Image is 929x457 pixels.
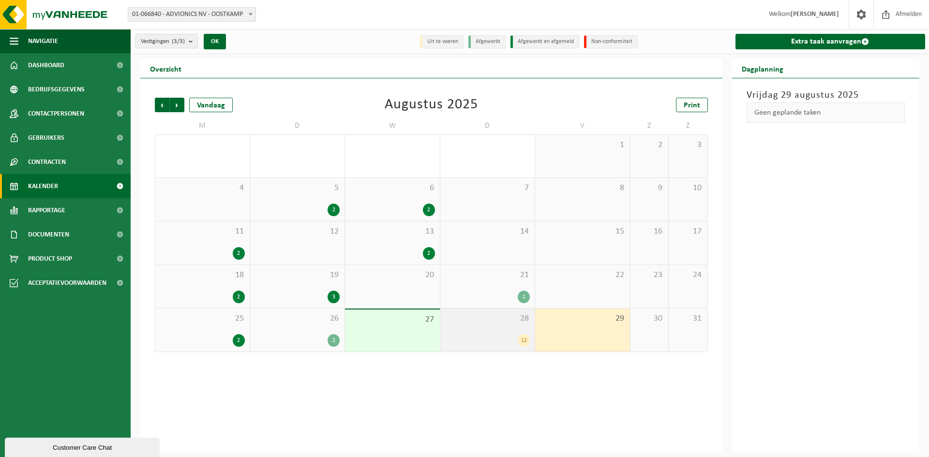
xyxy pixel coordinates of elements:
span: 28 [445,313,530,324]
span: 27 [350,314,435,325]
li: Afgewerkt en afgemeld [510,35,579,48]
span: Navigatie [28,29,58,53]
td: M [155,117,250,134]
span: 5 [255,183,340,193]
iframe: chat widget [5,436,162,457]
td: Z [630,117,669,134]
div: Geen geplande taken [747,103,905,123]
span: 16 [635,226,664,237]
li: Non-conformiteit [584,35,638,48]
td: V [535,117,630,134]
h3: Vrijdag 29 augustus 2025 [747,88,905,103]
span: Gebruikers [28,126,64,150]
span: 31 [674,313,702,324]
li: Afgewerkt [468,35,506,48]
span: 12 [255,226,340,237]
button: Vestigingen(3/3) [135,34,198,48]
span: 2 [635,140,664,150]
span: 3 [674,140,702,150]
span: 8 [540,183,625,193]
span: Product Shop [28,247,72,271]
div: 2 [233,291,245,303]
div: 3 [328,291,340,303]
button: OK [204,34,226,49]
div: 2 [328,334,340,347]
span: Dashboard [28,53,64,77]
span: 9 [635,183,664,193]
span: 24 [674,270,702,280]
span: Bedrijfsgegevens [28,77,85,102]
span: 7 [445,183,530,193]
div: 2 [423,247,435,260]
span: 14 [445,226,530,237]
strong: [PERSON_NAME] [791,11,839,18]
td: D [250,117,345,134]
span: 13 [350,226,435,237]
span: Documenten [28,222,69,247]
div: 1 [518,291,530,303]
span: 15 [540,226,625,237]
span: Vestigingen [141,34,185,49]
span: 19 [255,270,340,280]
span: 20 [350,270,435,280]
td: Z [669,117,707,134]
span: 11 [160,226,245,237]
a: Extra taak aanvragen [735,34,926,49]
div: Vandaag [189,98,233,112]
span: 1 [540,140,625,150]
count: (3/3) [172,38,185,44]
a: Print [676,98,708,112]
span: Contactpersonen [28,102,84,126]
span: Acceptatievoorwaarden [28,271,106,295]
span: 6 [350,183,435,193]
span: 22 [540,270,625,280]
span: 29 [540,313,625,324]
span: 21 [445,270,530,280]
span: 23 [635,270,664,280]
span: 01-066840 - ADVIONICS NV - OOSTKAMP [128,7,256,22]
span: 10 [674,183,702,193]
li: Uit te voeren [420,35,464,48]
div: 2 [233,334,245,347]
span: 18 [160,270,245,280]
span: 01-066840 - ADVIONICS NV - OOSTKAMP [128,8,255,21]
td: W [345,117,440,134]
h2: Dagplanning [732,59,793,78]
div: 12 [518,334,530,347]
span: 4 [160,183,245,193]
span: Vorige [155,98,169,112]
span: Kalender [28,174,58,198]
span: Contracten [28,150,66,174]
h2: Overzicht [140,59,191,78]
span: Print [684,102,700,109]
span: 26 [255,313,340,324]
div: 2 [328,204,340,216]
span: 30 [635,313,664,324]
td: D [440,117,536,134]
span: Volgende [170,98,184,112]
div: 2 [423,204,435,216]
span: Rapportage [28,198,65,222]
div: Augustus 2025 [385,98,478,112]
div: 2 [233,247,245,260]
span: 17 [674,226,702,237]
span: 25 [160,313,245,324]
